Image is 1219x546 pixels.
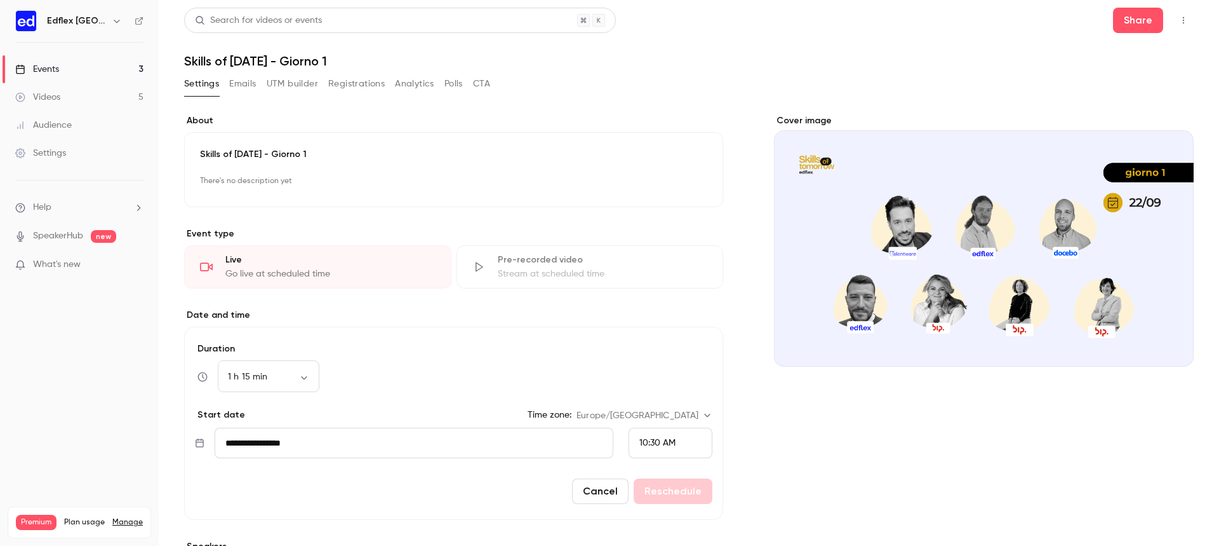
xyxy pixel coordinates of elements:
section: Cover image [774,114,1194,367]
div: 1 h 15 min [218,371,319,383]
button: Polls [444,74,463,94]
div: Events [15,63,59,76]
p: There's no description yet [200,171,707,191]
p: Skills of [DATE] - Giorno 1 [200,148,707,161]
div: Go live at scheduled time [225,268,436,280]
div: Videos [15,91,60,104]
div: Europe/[GEOGRAPHIC_DATA] [576,409,712,422]
div: Stream at scheduled time [498,268,708,280]
div: Pre-recorded video [498,254,708,266]
div: Audience [15,119,72,132]
button: Emails [229,74,256,94]
span: Help [33,201,51,214]
button: Analytics [395,74,434,94]
iframe: Noticeable Trigger [128,259,143,271]
input: Tue, Feb 17, 2026 [215,428,613,458]
button: CTA [473,74,490,94]
div: Pre-recorded videoStream at scheduled time [456,245,724,289]
li: help-dropdown-opener [15,201,143,214]
div: Live [225,254,436,266]
label: Cover image [774,114,1194,127]
span: 10:30 AM [639,439,676,447]
span: Plan usage [64,517,105,528]
button: Share [1113,8,1163,33]
label: About [184,114,723,127]
span: new [91,230,116,243]
div: Search for videos or events [195,14,322,27]
button: Cancel [572,479,629,504]
p: Event type [184,228,723,240]
a: SpeakerHub [33,229,83,243]
span: What's new [33,258,81,271]
button: Registrations [328,74,385,94]
a: Manage [112,517,143,528]
div: Settings [15,147,66,160]
p: Start date [195,409,245,421]
div: LiveGo live at scheduled time [184,245,451,289]
button: UTM builder [267,74,318,94]
label: Duration [195,343,712,355]
h6: Edflex [GEOGRAPHIC_DATA] [47,15,107,27]
span: Premium [16,515,57,530]
img: Edflex Italy [16,11,36,31]
label: Time zone: [528,409,571,421]
div: From [629,428,712,458]
h1: Skills of [DATE] - Giorno 1 [184,53,1194,69]
label: Date and time [184,309,723,322]
button: Settings [184,74,219,94]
